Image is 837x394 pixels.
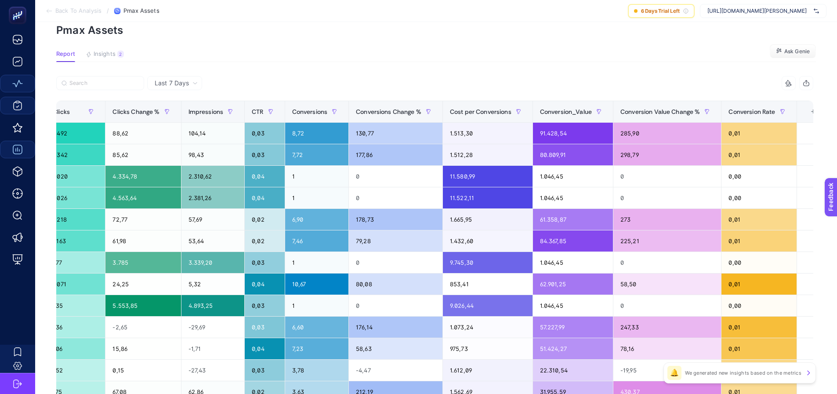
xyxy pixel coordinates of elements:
div: 273 [613,209,721,230]
div: -2,65 [105,317,181,338]
div: 1.073,24 [443,317,533,338]
div: 0,04 [245,338,284,359]
span: Clicks [53,108,70,115]
div: 736 [46,317,105,338]
div: 0 [613,295,721,316]
div: 1.612,09 [443,360,533,381]
div: 7,72 [285,144,349,165]
div: 1.665,95 [443,209,533,230]
div: 1.513,30 [443,123,533,144]
div: 0,00 [721,187,796,208]
div: 652 [46,360,105,381]
div: 177,86 [349,144,442,165]
div: 4.893,25 [181,295,245,316]
div: 0,03 [245,144,284,165]
div: + [805,108,822,115]
div: 1.342 [46,144,105,165]
div: 62.901,25 [533,274,613,295]
div: 9.026,44 [443,295,533,316]
span: Conversion Rate [728,108,775,115]
div: 1.046,45 [533,166,613,187]
div: 24,25 [105,274,181,295]
div: 4.563,64 [105,187,181,208]
span: Last 7 Days [155,79,189,88]
div: 3.785 [105,252,181,273]
span: Impressions [188,108,224,115]
div: 1.218 [46,209,105,230]
div: -27,43 [181,360,245,381]
div: 0 [613,166,721,187]
div: 1.071 [46,274,105,295]
div: 0 [349,187,442,208]
div: 1.046,45 [533,252,613,273]
span: Feedback [5,3,33,10]
div: 5,32 [181,274,245,295]
div: 58,50 [613,274,721,295]
div: 0,01 [721,230,796,252]
p: We generated new insights based on the metrics [685,369,801,376]
div: 1.026 [46,187,105,208]
div: 1.046,45 [533,187,613,208]
div: 0 [349,295,442,316]
span: Pmax Assets [123,7,159,15]
div: 1.163 [46,230,105,252]
div: 0,15 [105,360,181,381]
div: 0,01 [721,144,796,165]
div: 61,98 [105,230,181,252]
div: 0,02 [245,209,284,230]
div: 0,02 [245,230,284,252]
div: 9.745,30 [443,252,533,273]
span: CTR [252,108,263,115]
div: 1.046,45 [533,295,613,316]
div: 247,33 [613,317,721,338]
div: 11.580,99 [443,166,533,187]
span: Conversions Change % [356,108,421,115]
div: 22.310,54 [533,360,613,381]
div: 1.432,60 [443,230,533,252]
div: 57,69 [181,209,245,230]
div: 0,01 [721,209,796,230]
div: 1 [285,187,349,208]
div: -29,69 [181,317,245,338]
div: -4,47 [349,360,442,381]
div: 130,77 [349,123,442,144]
div: 2 [117,51,124,58]
div: 1 [285,295,349,316]
div: 88,62 [105,123,181,144]
div: 2.381,26 [181,187,245,208]
div: 53,64 [181,230,245,252]
span: Cost per Conversions [450,108,511,115]
input: Search [69,80,139,87]
div: 0,01 [721,123,796,144]
div: 1 [285,252,349,273]
div: 57.227,99 [533,317,613,338]
span: Clicks Change % [112,108,159,115]
div: 0 [613,187,721,208]
div: 0,00 [721,295,796,316]
div: 104,14 [181,123,245,144]
div: 17 items selected [804,108,811,128]
div: 61.358,87 [533,209,613,230]
div: 4.334,78 [105,166,181,187]
div: 6,90 [285,209,349,230]
div: -1,71 [181,338,245,359]
span: / [107,7,109,14]
div: 853,41 [443,274,533,295]
div: 51.424,27 [533,338,613,359]
div: 906 [46,338,105,359]
div: 0,01 [721,317,796,338]
div: 1.020 [46,166,105,187]
div: 80,08 [349,274,442,295]
span: 6 Days Trial Left [641,7,680,15]
div: 178,73 [349,209,442,230]
div: 0 [349,166,442,187]
div: 🔔 [667,366,681,380]
span: Conversion_Value [540,108,592,115]
div: 0,03 [245,123,284,144]
div: 80.809,91 [533,144,613,165]
div: 3,78 [285,360,349,381]
div: 2.310,62 [181,166,245,187]
span: Insights [94,51,116,58]
div: 72,77 [105,209,181,230]
span: Report [56,51,75,58]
